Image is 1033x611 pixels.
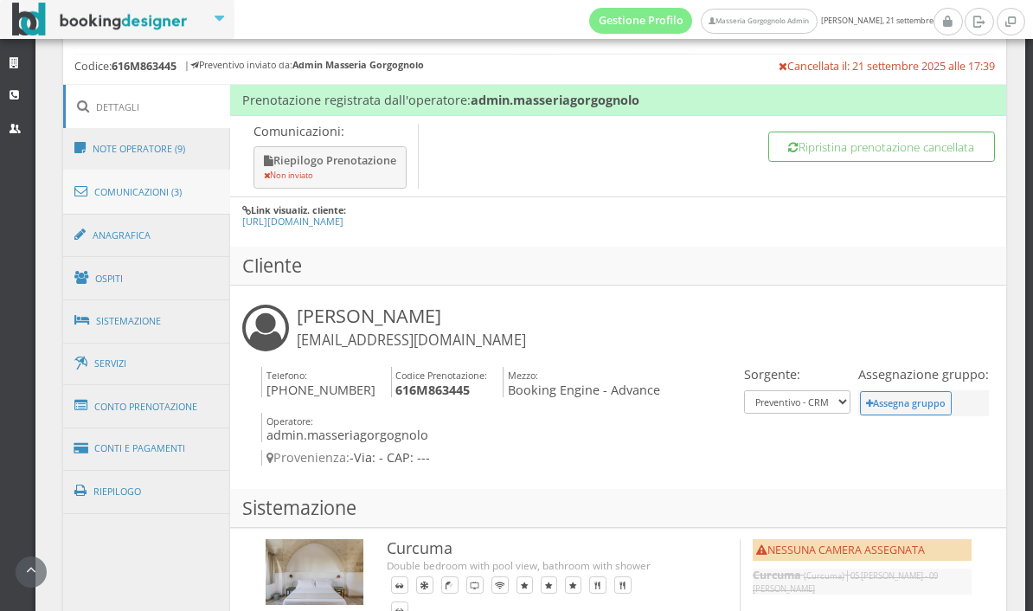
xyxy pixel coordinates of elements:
small: [EMAIL_ADDRESS][DOMAIN_NAME] [297,331,526,350]
small: Operatore: [266,415,313,428]
a: Comunicazioni (3) [63,170,231,215]
a: Conti e Pagamenti [63,427,231,471]
h5: Codice: [74,60,176,73]
a: Dettagli [63,85,231,129]
a: Masseria Gorgognolo Admin [701,9,817,34]
h4: Prenotazione registrata dall'operatore: [230,85,1006,116]
h4: - [261,450,740,465]
h4: Assegnazione gruppo: [858,367,989,382]
h4: Sorgente: [744,367,850,382]
span: Via: [354,449,375,466]
a: Servizi [63,342,231,386]
h3: Curcuma [387,539,705,558]
span: [PERSON_NAME], 21 settembre [589,8,934,34]
a: Anagrafica [63,213,231,258]
small: Codice Prenotazione: [395,369,487,382]
small: Non inviato [264,170,313,181]
a: Sistemazione [63,299,231,344]
p: Comunicazioni: [253,124,410,138]
img: 4ce60923592811eeb13b0a069e529790.jpg [266,539,363,605]
span: Provenienza: [266,449,350,466]
h4: Booking Engine - Advance [503,367,660,397]
small: 05 [PERSON_NAME] - 09 [PERSON_NAME] [753,570,938,595]
b: Curcuma [753,568,801,582]
b: 616M863445 [112,59,176,74]
a: Ospiti [63,256,231,301]
small: (Curcuma) [804,570,844,582]
h5: | [753,569,972,595]
b: Link visualiz. cliente: [251,203,346,216]
h3: Cliente [230,247,1006,286]
h4: [PHONE_NUMBER] [261,367,375,397]
span: - CAP: --- [379,449,430,466]
b: 616M863445 [395,382,470,398]
a: [URL][DOMAIN_NAME] [242,215,343,228]
img: BookingDesigner.com [12,3,188,36]
h6: | Preventivo inviato da: [184,60,424,71]
h3: Sistemazione [230,489,1006,528]
a: Gestione Profilo [589,8,693,34]
a: Note Operatore (9) [63,126,231,171]
h3: [PERSON_NAME] [297,305,526,350]
span: NESSUNA CAMERA ASSEGNATA [756,543,925,557]
button: Riepilogo Prenotazione Non inviato [253,146,407,189]
button: Assegna gruppo [860,391,953,415]
div: Double bedroom with pool view, bathroom with shower [387,558,705,573]
b: Admin Masseria Gorgognolo [292,58,424,71]
small: Mezzo: [508,369,538,382]
h4: admin.masseriagorgognolo [261,413,428,443]
a: Conto Prenotazione [63,384,231,429]
small: Telefono: [266,369,307,382]
button: Ripristina prenotazione cancellata [768,132,995,162]
b: admin.masseriagorgognolo [471,92,639,108]
a: Riepilogo [63,469,231,514]
h5: Cancellata il: 21 settembre 2025 alle 17:39 [779,60,995,73]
